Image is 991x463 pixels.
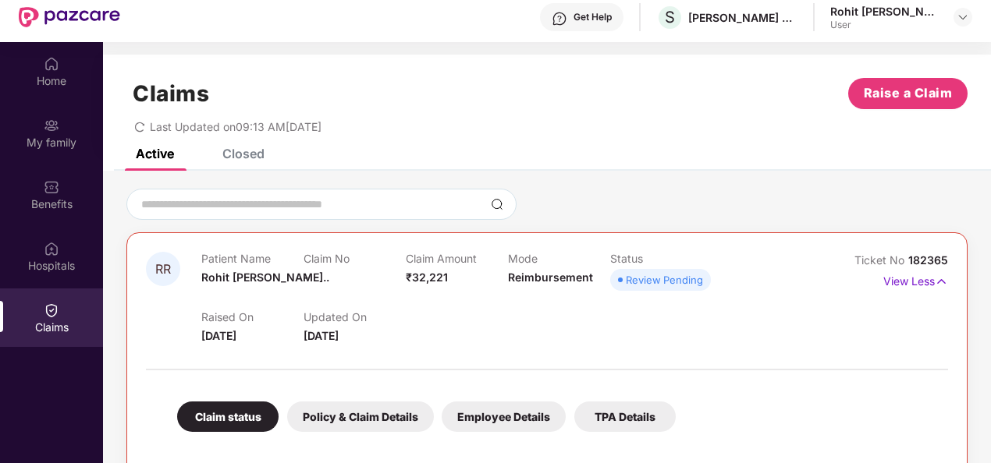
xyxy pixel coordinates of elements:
[491,198,503,210] img: svg+xml;base64,PHN2ZyBpZD0iU2VhcmNoLTMyeDMyIiB4bWxucz0iaHR0cDovL3d3dy53My5vcmcvMjAwMC9zdmciIHdpZH...
[957,11,969,23] img: svg+xml;base64,PHN2ZyBpZD0iRHJvcGRvd24tMzJ4MzIiIHhtbG5zPSJodHRwOi8vd3d3LnczLm9yZy8yMDAwL3N2ZyIgd2...
[287,401,434,432] div: Policy & Claim Details
[552,11,567,27] img: svg+xml;base64,PHN2ZyBpZD0iSGVscC0zMngzMiIgeG1sbnM9Imh0dHA6Ly93d3cudzMub3JnLzIwMDAvc3ZnIiB3aWR0aD...
[304,329,339,342] span: [DATE]
[44,179,59,195] img: svg+xml;base64,PHN2ZyBpZD0iQmVuZWZpdHMiIHhtbG5zPSJodHRwOi8vd3d3LnczLm9yZy8yMDAwL3N2ZyIgd2lkdGg9Ij...
[626,272,703,288] div: Review Pending
[44,118,59,133] img: svg+xml;base64,PHN2ZyB3aWR0aD0iMjAiIGhlaWdodD0iMjAiIHZpZXdCb3g9IjAgMCAyMCAyMCIgZmlsbD0ibm9uZSIgeG...
[830,4,939,19] div: Rohit [PERSON_NAME]
[406,270,448,284] span: ₹32,221
[935,273,948,290] img: svg+xml;base64,PHN2ZyB4bWxucz0iaHR0cDovL3d3dy53My5vcmcvMjAwMC9zdmciIHdpZHRoPSIxNyIgaGVpZ2h0PSIxNy...
[201,252,304,265] p: Patient Name
[134,120,145,133] span: redo
[155,263,171,276] span: RR
[44,241,59,256] img: svg+xml;base64,PHN2ZyBpZD0iSG9zcGl0YWxzIiB4bWxucz0iaHR0cDovL3d3dy53My5vcmcvMjAwMC9zdmciIHdpZHRoPS...
[201,270,329,284] span: Rohit [PERSON_NAME]..
[304,270,309,284] span: -
[177,401,279,432] div: Claim status
[304,310,406,323] p: Updated On
[304,252,406,265] p: Claim No
[201,329,236,342] span: [DATE]
[610,252,712,265] p: Status
[508,252,610,265] p: Mode
[574,11,612,23] div: Get Help
[508,270,593,284] span: Reimbursement
[848,78,968,109] button: Raise a Claim
[665,8,675,27] span: S
[406,252,508,265] p: Claim Amount
[19,7,120,27] img: New Pazcare Logo
[574,401,676,432] div: TPA Details
[136,146,174,161] div: Active
[201,310,304,323] p: Raised On
[854,253,908,267] span: Ticket No
[830,19,939,31] div: User
[133,80,209,107] h1: Claims
[864,83,953,103] span: Raise a Claim
[442,401,566,432] div: Employee Details
[222,146,265,161] div: Closed
[150,120,321,133] span: Last Updated on 09:13 AM[DATE]
[883,269,948,290] p: View Less
[688,10,797,25] div: [PERSON_NAME] CONSULTANTS P LTD
[44,302,59,318] img: svg+xml;base64,PHN2ZyBpZD0iQ2xhaW0iIHhtbG5zPSJodHRwOi8vd3d3LnczLm9yZy8yMDAwL3N2ZyIgd2lkdGg9IjIwIi...
[908,253,948,267] span: 182365
[44,56,59,72] img: svg+xml;base64,PHN2ZyBpZD0iSG9tZSIgeG1sbnM9Imh0dHA6Ly93d3cudzMub3JnLzIwMDAvc3ZnIiB3aWR0aD0iMjAiIG...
